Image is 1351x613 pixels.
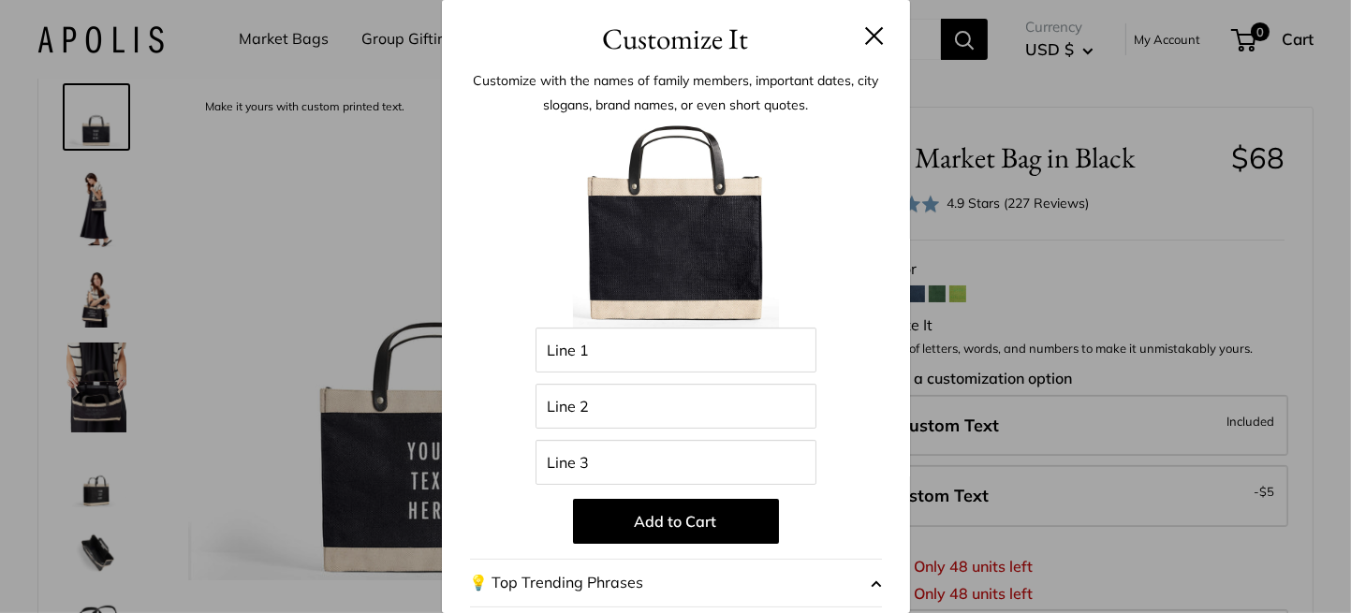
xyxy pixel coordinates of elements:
[470,68,882,117] p: Customize with the names of family members, important dates, city slogans, brand names, or even s...
[15,542,200,598] iframe: Sign Up via Text for Offers
[470,17,882,61] h3: Customize It
[573,122,779,328] img: Blank_Product.005_02.jpg
[470,559,882,607] button: 💡 Top Trending Phrases
[573,499,779,544] button: Add to Cart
